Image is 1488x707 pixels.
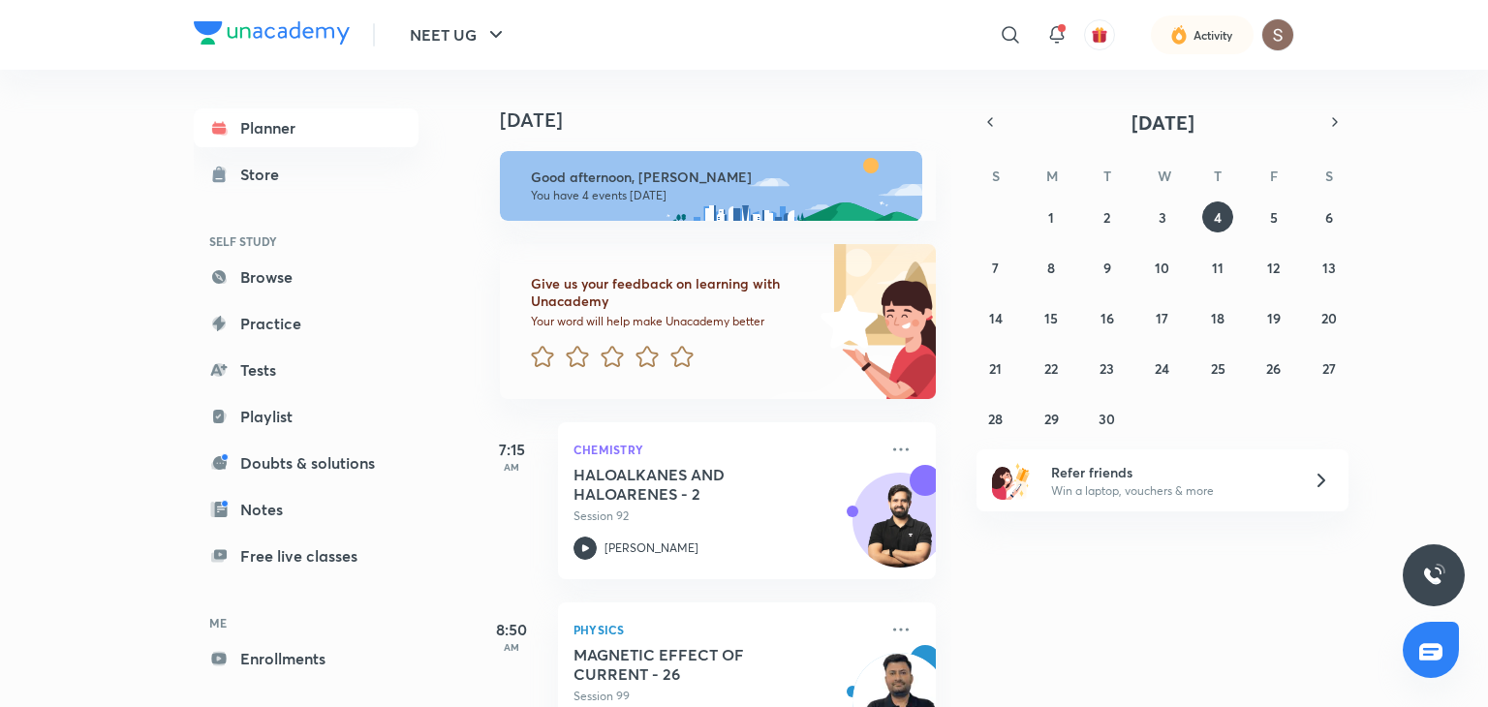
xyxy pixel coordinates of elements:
img: activity [1170,23,1188,46]
abbr: September 21, 2025 [989,359,1002,378]
abbr: September 14, 2025 [989,309,1003,327]
h5: HALOALKANES AND HALOARENES - 2 [573,465,815,504]
abbr: September 28, 2025 [988,410,1003,428]
abbr: September 8, 2025 [1047,259,1055,277]
button: [DATE] [1004,108,1321,136]
p: Session 92 [573,507,878,525]
a: Company Logo [194,21,350,49]
button: September 7, 2025 [980,252,1011,283]
a: Tests [194,351,418,389]
abbr: September 7, 2025 [992,259,999,277]
button: September 4, 2025 [1202,201,1233,232]
abbr: September 4, 2025 [1214,208,1222,227]
button: September 17, 2025 [1147,302,1178,333]
abbr: September 30, 2025 [1099,410,1115,428]
img: afternoon [500,151,922,221]
button: September 26, 2025 [1258,353,1289,384]
abbr: September 11, 2025 [1212,259,1224,277]
abbr: September 22, 2025 [1044,359,1058,378]
button: September 25, 2025 [1202,353,1233,384]
abbr: September 26, 2025 [1266,359,1281,378]
img: avatar [1091,26,1108,44]
p: Your word will help make Unacademy better [531,314,814,329]
abbr: September 27, 2025 [1322,359,1336,378]
abbr: September 19, 2025 [1267,309,1281,327]
a: Store [194,155,418,194]
a: Practice [194,304,418,343]
button: September 22, 2025 [1036,353,1067,384]
abbr: September 16, 2025 [1100,309,1114,327]
button: September 19, 2025 [1258,302,1289,333]
abbr: September 13, 2025 [1322,259,1336,277]
p: [PERSON_NAME] [604,539,698,557]
button: September 16, 2025 [1092,302,1123,333]
p: Physics [573,618,878,641]
button: September 14, 2025 [980,302,1011,333]
abbr: September 29, 2025 [1044,410,1059,428]
button: September 6, 2025 [1314,201,1345,232]
button: September 3, 2025 [1147,201,1178,232]
abbr: September 15, 2025 [1044,309,1058,327]
a: Notes [194,490,418,529]
abbr: September 20, 2025 [1321,309,1337,327]
h5: MAGNETIC EFFECT OF CURRENT - 26 [573,645,815,684]
button: September 13, 2025 [1314,252,1345,283]
button: September 30, 2025 [1092,403,1123,434]
a: Browse [194,258,418,296]
img: feedback_image [755,244,936,399]
a: Playlist [194,397,418,436]
button: September 29, 2025 [1036,403,1067,434]
button: September 15, 2025 [1036,302,1067,333]
button: September 8, 2025 [1036,252,1067,283]
a: Doubts & solutions [194,444,418,482]
button: avatar [1084,19,1115,50]
abbr: Sunday [992,167,1000,185]
button: September 23, 2025 [1092,353,1123,384]
button: September 28, 2025 [980,403,1011,434]
abbr: September 6, 2025 [1325,208,1333,227]
p: AM [473,641,550,653]
button: September 21, 2025 [980,353,1011,384]
button: September 12, 2025 [1258,252,1289,283]
button: September 18, 2025 [1202,302,1233,333]
button: September 24, 2025 [1147,353,1178,384]
button: September 2, 2025 [1092,201,1123,232]
abbr: September 3, 2025 [1159,208,1166,227]
abbr: September 25, 2025 [1211,359,1225,378]
p: Session 99 [573,688,878,705]
p: Win a laptop, vouchers & more [1051,482,1289,500]
h5: 8:50 [473,618,550,641]
h4: [DATE] [500,108,955,132]
h5: 7:15 [473,438,550,461]
img: Avatar [853,483,946,576]
a: Planner [194,108,418,147]
abbr: September 17, 2025 [1156,309,1168,327]
p: Chemistry [573,438,878,461]
button: September 9, 2025 [1092,252,1123,283]
button: September 1, 2025 [1036,201,1067,232]
abbr: Monday [1046,167,1058,185]
button: September 20, 2025 [1314,302,1345,333]
p: AM [473,461,550,473]
span: [DATE] [1131,109,1194,136]
img: ttu [1422,564,1445,587]
img: Shriyanshi Modanwal [1261,18,1294,51]
button: NEET UG [398,15,519,54]
abbr: Wednesday [1158,167,1171,185]
h6: ME [194,606,418,639]
abbr: September 24, 2025 [1155,359,1169,378]
p: You have 4 events [DATE] [531,188,905,203]
abbr: September 5, 2025 [1270,208,1278,227]
img: referral [992,461,1031,500]
h6: Give us your feedback on learning with Unacademy [531,275,814,310]
abbr: September 23, 2025 [1100,359,1114,378]
abbr: September 9, 2025 [1103,259,1111,277]
abbr: September 2, 2025 [1103,208,1110,227]
h6: Good afternoon, [PERSON_NAME] [531,169,905,186]
abbr: September 12, 2025 [1267,259,1280,277]
a: Free live classes [194,537,418,575]
h6: SELF STUDY [194,225,418,258]
button: September 10, 2025 [1147,252,1178,283]
abbr: Friday [1270,167,1278,185]
button: September 27, 2025 [1314,353,1345,384]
